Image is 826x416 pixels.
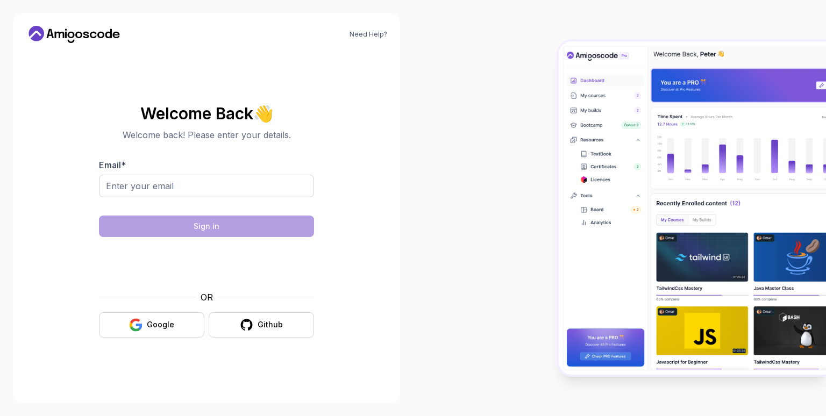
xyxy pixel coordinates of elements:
p: Welcome back! Please enter your details. [99,128,314,141]
button: Google [99,312,204,338]
a: Home link [26,26,123,43]
iframe: Widget containing checkbox for hCaptcha security challenge [125,243,288,284]
div: Github [258,319,283,330]
img: Amigoscode Dashboard [559,41,826,374]
button: Github [209,312,314,338]
input: Enter your email [99,175,314,197]
p: OR [201,291,213,304]
h2: Welcome Back [99,105,314,122]
div: Sign in [194,221,219,232]
a: Need Help? [350,30,387,39]
span: 👋 [251,101,276,125]
label: Email * [99,160,126,170]
div: Google [147,319,174,330]
button: Sign in [99,216,314,237]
